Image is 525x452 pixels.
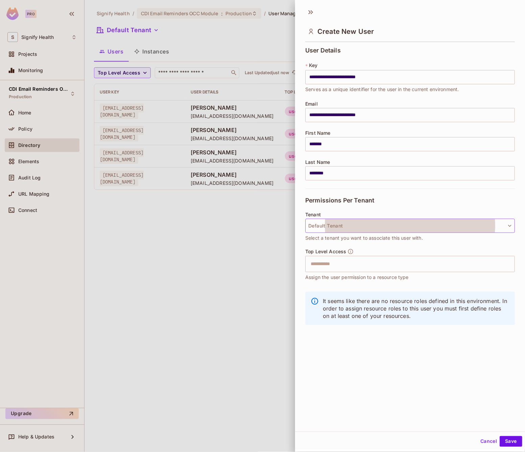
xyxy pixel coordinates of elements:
[305,219,515,233] button: Default Tenant
[305,101,318,107] span: Email
[305,130,331,136] span: First Name
[305,47,341,54] span: User Details
[305,274,409,281] span: Assign the user permission to a resource type
[317,27,374,36] span: Create New User
[511,263,512,264] button: Open
[323,297,509,320] p: It seems like there are no resource roles defined in this environment. In order to assign resourc...
[305,249,346,254] span: Top Level Access
[309,63,317,68] span: Key
[305,86,459,93] span: Serves as a unique identifier for the user in the current environment.
[305,159,330,165] span: Last Name
[305,234,423,242] span: Select a tenant you want to associate this user with.
[305,212,321,217] span: Tenant
[500,436,522,447] button: Save
[478,436,500,447] button: Cancel
[305,197,374,204] span: Permissions Per Tenant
